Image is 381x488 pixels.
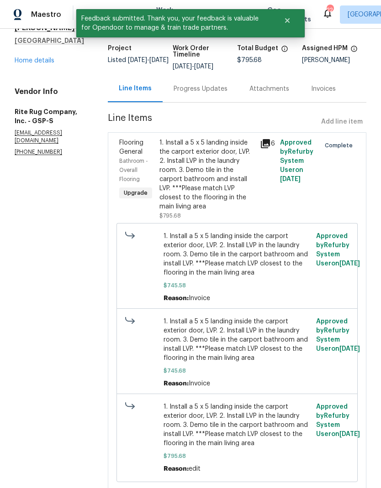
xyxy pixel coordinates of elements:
span: Complete [325,141,356,150]
span: $795.68 [237,57,262,63]
span: [DATE] [339,260,360,267]
a: Home details [15,57,54,64]
div: Progress Updates [174,84,228,93]
h5: Assigned HPM [302,45,348,52]
div: Line Items [119,84,152,93]
span: Listed [108,57,169,63]
span: Flooring General [119,140,143,155]
span: The hpm assigned to this work order. [350,45,358,57]
span: [DATE] [280,176,301,182]
div: Attachments [249,84,289,93]
div: Invoices [311,84,336,93]
span: $745.68 [164,366,311,375]
span: [DATE] [339,431,360,437]
span: [DATE] [128,57,147,63]
span: Approved by Refurby System User on [316,404,360,437]
div: 6 [260,138,275,149]
span: Feedback submitted. Thank you, your feedback is valuable for Opendoor to manage & train trade par... [76,9,272,37]
span: Work Orders [156,5,180,24]
span: - [173,63,213,70]
div: 1. Install a 5 x 5 landing inside the carport exterior door, LVP. 2. Install LVP in the laundry r... [159,138,254,211]
span: Line Items [108,114,317,130]
span: Invoice [189,380,210,387]
h5: Rite Rug Company, Inc. - GSP-S [15,107,86,125]
span: Bathroom - Overall Flooring [119,158,148,182]
span: Maestro [31,10,61,19]
div: 22 [327,5,333,15]
span: Upgrade [120,188,151,197]
span: Approved by Refurby System User on [316,318,360,352]
h5: Work Order Timeline [173,45,238,58]
span: $745.58 [164,281,311,290]
span: $795.68 [159,213,181,218]
span: $795.68 [164,452,311,461]
span: Geo Assignments [267,5,311,24]
div: [PERSON_NAME] [302,57,367,63]
span: Invoice [189,295,210,301]
span: - [128,57,169,63]
button: Close [272,11,302,30]
h5: Total Budget [237,45,278,52]
h5: Project [108,45,132,52]
span: 1. Install a 5 x 5 landing inside the carport exterior door, LVP. 2. Install LVP in the laundry r... [164,317,311,363]
span: [DATE] [339,346,360,352]
span: edit [189,466,201,472]
span: Reason: [164,466,189,472]
span: 1. Install a 5 x 5 landing inside the carport exterior door, LVP. 2. Install LVP in the laundry r... [164,232,311,277]
span: 1. Install a 5 x 5 landing inside the carport exterior door, LVP. 2. Install LVP in the laundry r... [164,402,311,448]
span: Approved by Refurby System User on [316,233,360,267]
span: Approved by Refurby System User on [280,140,313,182]
span: [DATE] [194,63,213,70]
span: The total cost of line items that have been proposed by Opendoor. This sum includes line items th... [281,45,288,57]
span: Reason: [164,295,189,301]
span: [DATE] [149,57,169,63]
span: [DATE] [173,63,192,70]
span: Reason: [164,380,189,387]
h4: Vendor Info [15,87,86,96]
